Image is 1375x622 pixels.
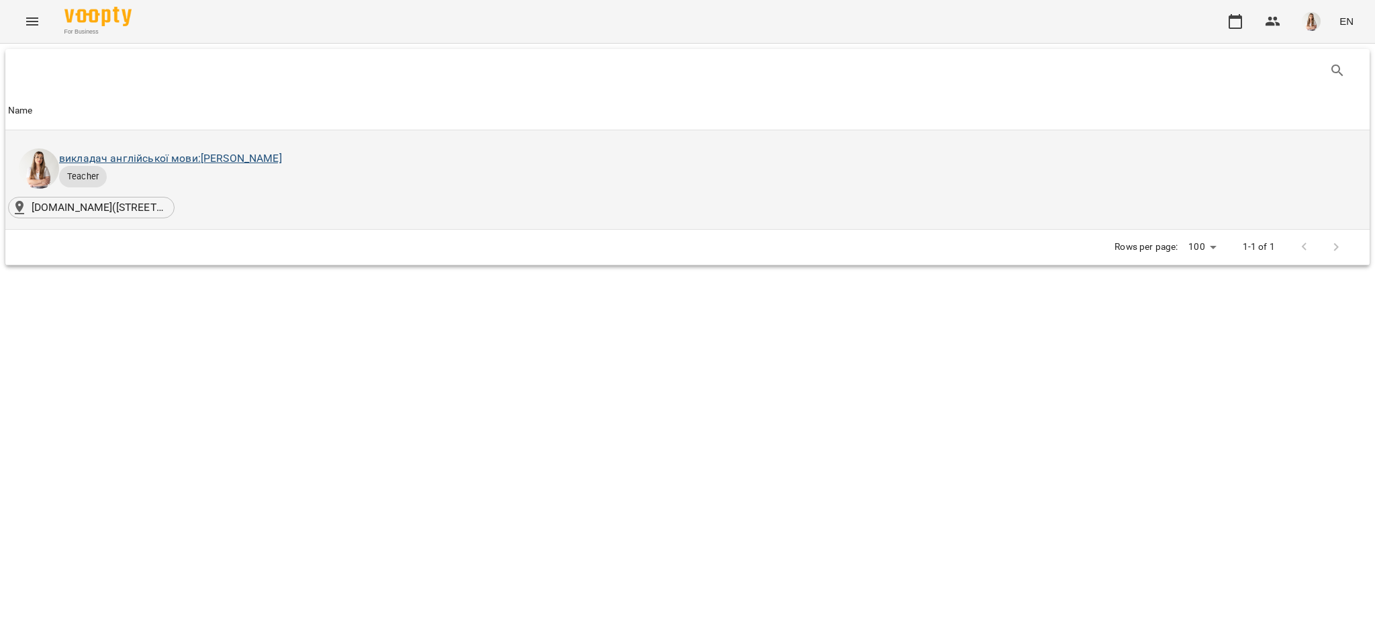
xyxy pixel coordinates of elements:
[1302,12,1321,31] img: 991d444c6ac07fb383591aa534ce9324.png
[1339,14,1354,28] span: EN
[8,103,1367,119] span: Name
[5,49,1370,92] div: Table Toolbar
[64,28,132,36] span: For Business
[19,148,59,189] img: Михно Віта Олександрівна
[8,103,33,119] div: Sort
[59,171,107,183] span: Teacher
[8,103,33,119] div: Name
[1243,240,1275,254] p: 1-1 of 1
[32,199,166,216] p: [DOMAIN_NAME]([STREET_ADDRESS]
[64,7,132,26] img: Voopty Logo
[1334,9,1359,34] button: EN
[59,152,282,165] a: викладач англійської мови:[PERSON_NAME]
[1321,54,1354,87] button: Search
[1183,237,1221,257] div: 100
[16,5,48,38] button: Menu
[1115,240,1178,254] p: Rows per page:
